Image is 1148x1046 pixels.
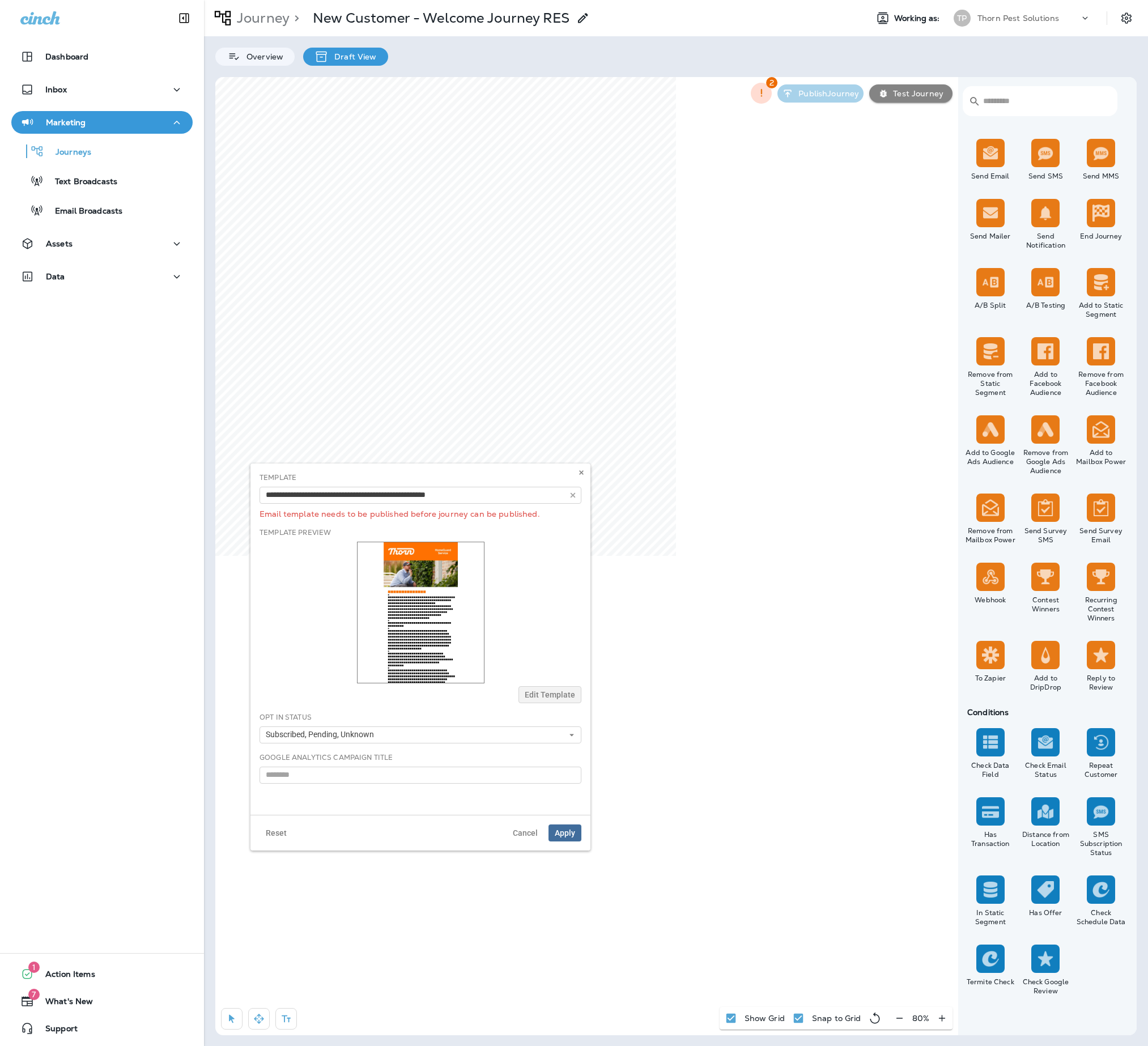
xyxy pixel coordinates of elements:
[11,78,193,101] button: Inbox
[1075,761,1126,779] div: Repeat Customer
[28,962,40,973] span: 1
[28,989,40,1000] span: 7
[45,52,88,61] p: Dashboard
[1021,172,1072,181] div: Send SMS
[290,10,299,27] p: >
[11,232,193,255] button: Assets
[1075,172,1126,181] div: Send MMS
[266,730,379,739] span: Subscribed, Pending, Unknown
[11,990,193,1013] button: 7What's New
[168,7,200,29] button: Collapse Sidebar
[965,908,1016,926] div: In Static Segment
[266,829,287,837] span: Reset
[241,52,283,61] p: Overview
[260,473,296,482] label: Template
[1021,526,1072,545] div: Send Survey SMS
[11,139,193,163] button: Journeys
[46,239,73,248] p: Assets
[1021,301,1072,310] div: A/B Testing
[1075,301,1126,319] div: Add to Static Segment
[260,713,312,722] label: Opt In Status
[44,147,91,158] p: Journeys
[1021,830,1072,848] div: Distance from Location
[507,824,544,841] button: Cancel
[1075,830,1126,857] div: SMS Subscription Status
[46,118,86,127] p: Marketing
[555,829,575,837] span: Apply
[965,301,1016,310] div: A/B Split
[766,77,777,88] span: 2
[313,10,569,27] p: New Customer - Welcome Journey RES
[549,824,581,841] button: Apply
[357,542,484,683] img: thumbnail for template
[11,1017,193,1040] button: Support
[888,89,943,98] p: Test Journey
[977,14,1059,23] p: Thorn Pest Solutions
[1075,370,1126,397] div: Remove from Facebook Audience
[1075,596,1126,623] div: Recurring Contest Winners
[11,111,193,134] button: Marketing
[965,232,1016,241] div: Send Mailer
[1075,674,1126,692] div: Reply to Review
[965,448,1016,466] div: Add to Google Ads Audience
[1021,232,1072,250] div: Send Notification
[965,761,1016,779] div: Check Data Field
[963,708,1129,717] div: Conditions
[965,370,1016,397] div: Remove from Static Segment
[260,528,331,537] label: Template Preview
[1021,908,1072,917] div: Has Offer
[11,963,193,985] button: 1Action Items
[44,177,117,188] p: Text Broadcasts
[965,977,1016,987] div: Termite Check
[11,169,193,193] button: Text Broadcasts
[34,997,93,1010] span: What's New
[1116,8,1137,28] button: Settings
[1021,370,1072,397] div: Add to Facebook Audience
[34,1024,78,1038] span: Support
[1021,448,1072,475] div: Remove from Google Ads Audience
[1021,761,1072,779] div: Check Email Status
[46,272,65,281] p: Data
[34,970,95,983] span: Action Items
[329,52,376,61] p: Draft View
[260,824,293,841] button: Reset
[912,1014,929,1023] p: 80 %
[965,830,1016,848] div: Has Transaction
[965,596,1016,605] div: Webhook
[44,206,122,217] p: Email Broadcasts
[965,674,1016,683] div: To Zapier
[745,1014,785,1023] p: Show Grid
[894,14,942,23] span: Working as:
[1021,977,1072,996] div: Check Google Review
[45,85,67,94] p: Inbox
[11,45,193,68] button: Dashboard
[260,753,393,762] label: Google Analytics Campaign Title
[1021,596,1072,614] div: Contest Winners
[1075,232,1126,241] div: End Journey
[260,504,581,518] div: Email template needs to be published before journey can be published.
[1075,526,1126,545] div: Send Survey Email
[1021,674,1072,692] div: Add to DripDrop
[513,829,538,837] span: Cancel
[965,172,1016,181] div: Send Email
[11,198,193,222] button: Email Broadcasts
[965,526,1016,545] div: Remove from Mailbox Power
[1075,908,1126,926] div: Check Schedule Data
[954,10,971,27] div: TP
[260,726,581,743] button: Subscribed, Pending, Unknown
[869,84,953,103] button: Test Journey
[11,265,193,288] button: Data
[525,691,575,699] span: Edit Template
[1075,448,1126,466] div: Add to Mailbox Power
[812,1014,861,1023] p: Snap to Grid
[518,686,581,703] button: Edit Template
[232,10,290,27] p: Journey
